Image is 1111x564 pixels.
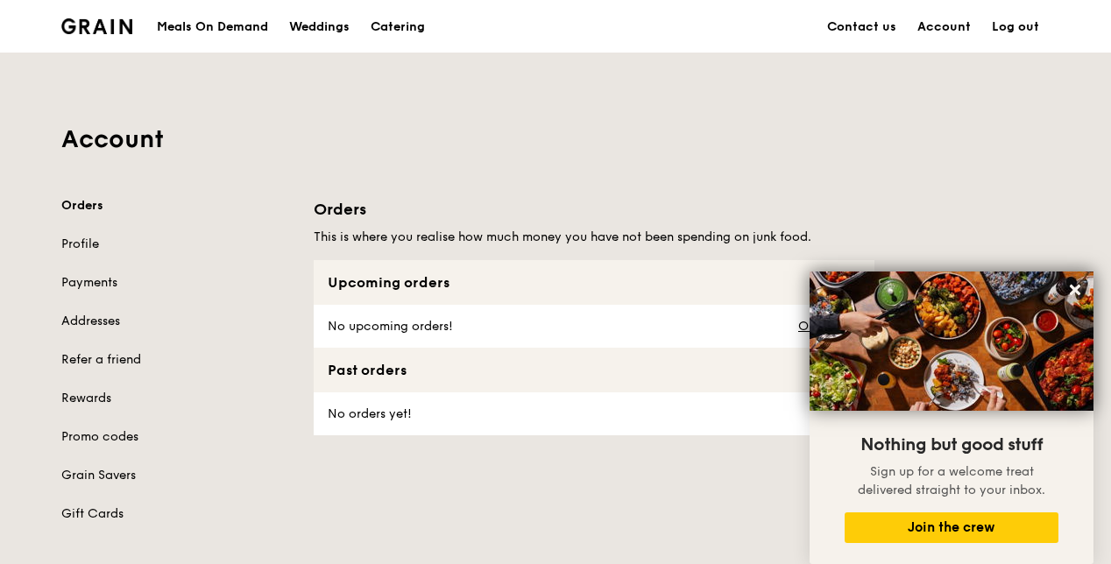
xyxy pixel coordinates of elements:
[61,467,293,484] a: Grain Savers
[817,1,907,53] a: Contact us
[810,271,1093,411] img: DSC07876-Edit02-Large.jpeg
[61,505,293,523] a: Gift Cards
[314,392,422,435] div: No orders yet!
[61,313,293,330] a: Addresses
[61,274,293,292] a: Payments
[61,428,293,446] a: Promo codes
[314,229,874,246] h5: This is where you realise how much money you have not been spending on junk food.
[314,260,874,305] div: Upcoming orders
[1061,276,1089,304] button: Close
[314,197,874,222] h1: Orders
[279,1,360,53] a: Weddings
[157,1,268,53] div: Meals On Demand
[61,197,293,215] a: Orders
[858,464,1045,497] span: Sign up for a welcome treat delivered straight to your inbox.
[360,1,435,53] a: Catering
[314,305,464,348] div: No upcoming orders!
[61,390,293,407] a: Rewards
[860,434,1043,455] span: Nothing but good stuff
[61,123,1050,155] h1: Account
[845,512,1058,543] button: Join the crew
[371,1,425,53] div: Catering
[314,348,874,392] div: Past orders
[61,351,293,369] a: Refer a friend
[289,1,350,53] div: Weddings
[798,320,860,334] a: Order now
[61,236,293,253] a: Profile
[981,1,1050,53] a: Log out
[907,1,981,53] a: Account
[61,18,132,34] img: Grain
